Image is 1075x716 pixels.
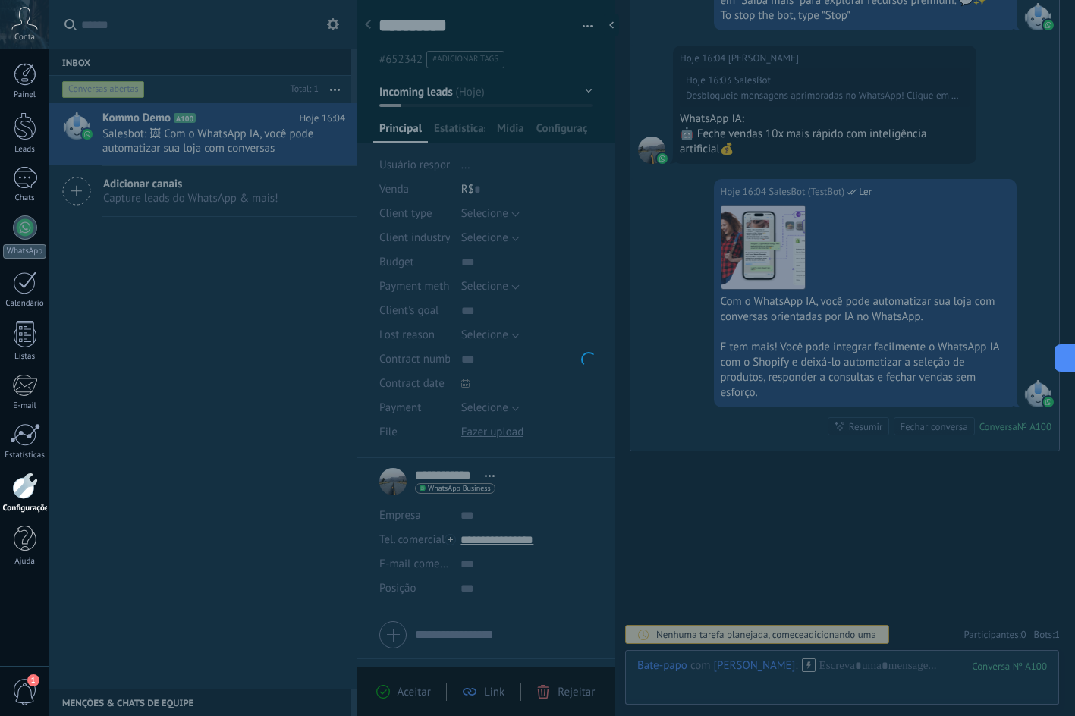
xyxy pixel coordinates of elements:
[3,193,47,203] div: Chats
[27,674,39,686] span: 1
[3,557,47,567] div: Ajuda
[3,352,47,362] div: Listas
[3,244,46,259] div: WhatsApp
[3,401,47,411] div: E-mail
[3,145,47,155] div: Leads
[3,451,47,460] div: Estatísticas
[3,90,47,100] div: Painel
[14,33,35,42] span: Conta
[3,299,47,309] div: Calendário
[3,504,47,513] div: Configurações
